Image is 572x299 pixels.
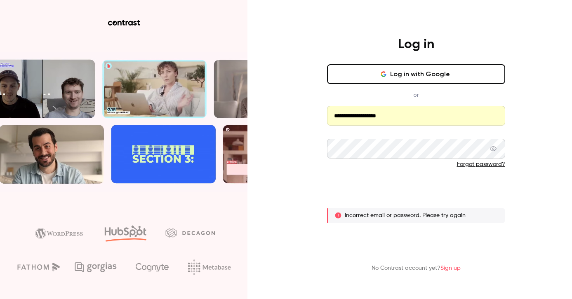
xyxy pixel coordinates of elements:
[165,228,215,237] img: decagon
[398,36,434,53] h4: Log in
[409,91,423,99] span: or
[327,182,505,201] button: Log in
[457,161,505,167] a: Forgot password?
[327,64,505,84] button: Log in with Google
[372,264,461,273] p: No Contrast account yet?
[345,211,466,220] p: Incorrect email or password. Please try again
[440,265,461,271] a: Sign up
